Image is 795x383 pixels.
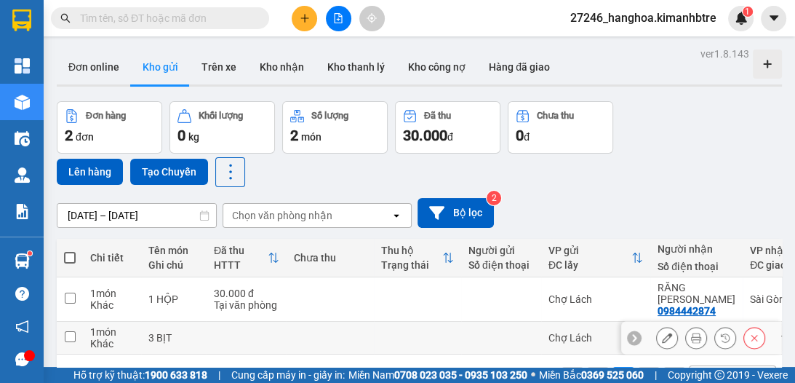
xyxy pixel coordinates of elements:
div: VP gửi [548,245,631,256]
div: RĂNG [PERSON_NAME] [139,30,264,65]
div: Chi tiết [90,252,134,264]
sup: 1 [28,251,32,256]
div: Chợ Lách [12,12,129,30]
div: 0984442874 [658,305,716,317]
img: warehouse-icon [15,95,30,110]
div: Trạng thái [381,259,442,271]
div: 30.000 [11,94,131,111]
div: ĐC lấy [548,259,631,271]
span: file-add [333,13,343,23]
img: warehouse-icon [15,167,30,183]
input: Select a date range. [57,204,216,227]
span: 2 [290,127,298,144]
span: Miền Bắc [539,367,644,383]
span: | [655,367,657,383]
button: Lên hàng [57,159,123,185]
span: đ [524,131,530,143]
div: Sửa đơn hàng [656,327,678,349]
button: Kho nhận [248,50,316,84]
img: solution-icon [15,204,30,219]
img: warehouse-icon [15,253,30,269]
strong: 0708 023 035 - 0935 103 250 [394,369,527,381]
th: Toggle SortBy [374,239,461,277]
strong: 1900 633 818 [145,369,207,381]
button: Kho gửi [131,50,190,84]
span: Nhận: [139,14,174,29]
button: plus [292,6,317,31]
span: 0 [177,127,185,144]
div: RĂNG LƯỢM [658,282,735,305]
img: dashboard-icon [15,58,30,74]
span: đơn [76,131,94,143]
img: logo-vxr [12,9,31,31]
button: Bộ lọc [418,198,494,228]
button: Đã thu30.000đ [395,101,500,154]
div: Đã thu [214,245,268,256]
span: 2 [65,127,73,144]
div: Khác [90,299,134,311]
span: 30.000 [403,127,447,144]
div: Người gửi [468,245,534,256]
div: 30.000 đ [214,288,279,299]
button: Tạo Chuyến [130,159,208,185]
span: Miền Nam [348,367,527,383]
button: Kho thanh lý [316,50,396,84]
span: Cung cấp máy in - giấy in: [231,367,345,383]
span: caret-down [767,12,780,25]
div: Tại văn phòng [214,299,279,311]
div: Chọn văn phòng nhận [232,208,332,223]
span: notification [15,320,29,333]
span: aim [367,13,377,23]
button: Đơn online [57,50,131,84]
sup: 2 [487,191,501,205]
div: Đã thu [424,111,451,121]
span: Gửi: [12,14,35,29]
div: Chưa thu [294,252,367,264]
div: Sài Gòn [139,12,264,30]
span: kg [188,131,199,143]
span: message [15,352,29,366]
span: copyright [714,370,724,380]
span: search [60,13,71,23]
button: Kho công nợ [396,50,477,84]
span: | [218,367,220,383]
div: Khác [90,338,134,350]
span: đ [447,131,453,143]
div: Chợ Lách [548,293,643,305]
span: ⚪️ [531,372,535,378]
span: plus [300,13,310,23]
input: Tìm tên, số ĐT hoặc mã đơn [80,10,252,26]
div: Tên món [148,245,199,256]
button: Đơn hàng2đơn [57,101,162,154]
button: Khối lượng0kg [169,101,275,154]
div: 1 món [90,326,134,338]
div: 1 món [90,288,134,299]
div: 0984442874 [139,65,264,85]
div: Đơn hàng [86,111,126,121]
span: Hỗ trợ kỹ thuật: [73,367,207,383]
button: Hàng đã giao [477,50,562,84]
button: file-add [326,6,351,31]
span: 0 [516,127,524,144]
button: Chưa thu0đ [508,101,613,154]
div: Tạo kho hàng mới [753,50,782,79]
div: Chợ Lách [548,332,643,344]
span: CR : [11,95,33,111]
span: món [301,131,321,143]
th: Toggle SortBy [207,239,287,277]
div: 3 BỊT [148,332,199,344]
button: aim [359,6,385,31]
button: Số lượng2món [282,101,388,154]
strong: 0369 525 060 [581,369,644,381]
div: Số điện thoại [658,261,735,272]
span: 27246_hanghoa.kimanhbtre [559,9,728,27]
div: Số lượng [311,111,348,121]
svg: open [391,210,402,221]
div: Ghi chú [148,259,199,271]
button: Trên xe [190,50,248,84]
div: HTTT [214,259,268,271]
th: Toggle SortBy [541,239,650,277]
div: Khối lượng [199,111,243,121]
span: 1 [745,7,750,17]
button: caret-down [761,6,786,31]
